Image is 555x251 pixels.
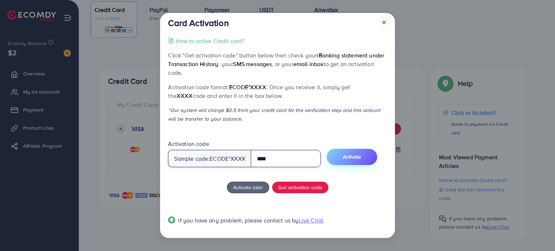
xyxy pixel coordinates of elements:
[176,36,244,45] p: How to active Credit card?
[233,183,263,191] span: Activate later
[278,183,322,191] span: Get activation code
[168,150,251,167] div: Sample code: *XXXX
[168,18,228,28] h3: Card Activation
[343,153,361,160] span: Activate
[272,182,328,193] button: Get activation code
[233,60,272,68] span: SMS messages
[524,218,550,246] iframe: To enrich screen reader interactions, please activate Accessibility in Grammarly extension settings
[177,92,193,100] span: XXXX
[168,216,175,224] img: Popup guide
[168,106,387,123] p: *Our system will charge $0.5 from your credit card for the verification step and this amount will...
[168,51,384,68] span: iBanking statement under Transaction History
[168,51,387,77] p: Click "Get activation code" button below then check your , your , or your to get an activation code.
[168,140,209,148] label: Activation code
[229,83,266,91] span: ecode*XXXX
[168,83,387,100] p: Activation code format: . Once you receive it, simply get the code and enter it in the box below.
[299,216,323,224] span: Live Chat
[210,155,229,163] span: ecode
[327,149,377,165] button: Activate
[227,182,269,193] button: Activate later
[293,60,324,68] span: email inbox
[178,216,298,224] span: If you have any problem, please contact us by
